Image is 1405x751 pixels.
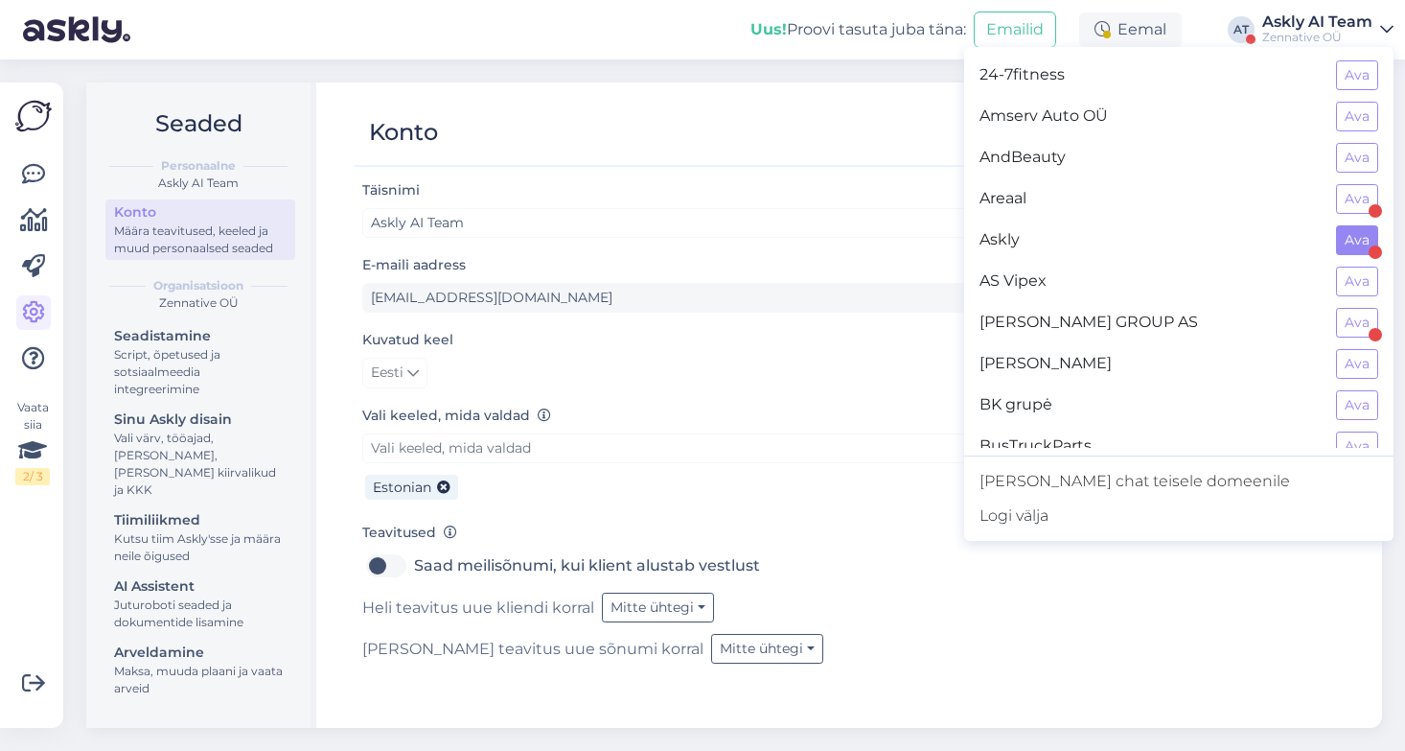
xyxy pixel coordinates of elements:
a: [PERSON_NAME] chat teisele domeenile [964,464,1393,499]
span: [PERSON_NAME] [979,349,1321,379]
div: AT [1228,16,1255,43]
div: Maksa, muuda plaani ja vaata arveid [114,663,287,697]
a: Sinu Askly disainVali värv, tööajad, [PERSON_NAME], [PERSON_NAME] kiirvalikud ja KKK [105,407,295,502]
button: Ava [1336,60,1378,90]
span: Estonian [373,479,431,496]
b: Uus! [750,20,787,38]
div: Askly AI Team [102,175,295,192]
label: Kuvatud keel [362,330,453,350]
div: Kutsu tiim Askly'sse ja määra neile õigused [114,530,287,565]
label: E-maili aadress [362,255,466,275]
div: Konto [114,202,287,223]
a: ArveldamineMaksa, muuda plaani ja vaata arveid [105,640,295,700]
div: Arveldamine [114,643,287,663]
span: Eesti [371,363,403,384]
div: Zennative OÜ [102,294,295,312]
a: Askly AI TeamZennative OÜ [1262,14,1393,45]
button: Ava [1336,349,1378,379]
div: 2 / 3 [15,468,50,485]
span: 24-7fitness [979,60,1321,90]
span: [PERSON_NAME] GROUP AS [979,308,1321,338]
h2: Seaded [102,106,295,142]
a: AI AssistentJuturoboti seaded ja dokumentide lisamine [105,574,295,634]
button: Ava [1336,308,1378,338]
input: Sisesta nimi [362,208,1148,238]
div: [PERSON_NAME] teavitus uue sõnumi korral [362,634,1148,664]
div: Tiimiliikmed [114,510,287,530]
div: Määra teavitused, keeled ja muud personaalsed seaded [114,223,287,257]
input: Sisesta e-maili aadress [362,283,1148,313]
span: BK grupė [979,390,1321,420]
span: Askly [979,225,1321,255]
label: Teavitused [362,523,457,543]
div: Seadistamine [114,326,287,346]
button: Ava [1336,225,1378,255]
div: Zennative OÜ [1262,30,1372,45]
label: Vali keeled, mida valdad [362,406,551,426]
a: Vali keeled, mida valdad [362,434,1148,463]
span: Vali keeled, mida valdad [371,439,531,457]
div: Konto [369,114,438,151]
div: Sinu Askly disain [114,410,287,430]
div: Heli teavitus uue kliendi korral [362,593,1148,622]
div: AI Assistent [114,576,287,597]
b: Personaalne [161,157,236,175]
a: Eesti [362,358,427,388]
div: Eemal [1079,12,1182,47]
span: Amserv Auto OÜ [979,102,1321,131]
span: BusTruckParts [979,432,1321,461]
a: KontoMäära teavitused, keeled ja muud personaalsed seaded [105,199,295,260]
button: Ava [1336,432,1378,461]
label: Täisnimi [362,180,420,200]
button: Ava [1336,143,1378,173]
div: Proovi tasuta juba täna: [750,18,966,41]
button: Ava [1336,390,1378,420]
label: Saad meilisõnumi, kui klient alustab vestlust [414,551,760,581]
b: Organisatsioon [153,277,243,294]
button: Ava [1336,184,1378,214]
button: Ava [1336,102,1378,131]
span: AndBeauty [979,143,1321,173]
button: Ava [1336,267,1378,296]
img: Askly Logo [15,98,52,134]
button: Mitte ühtegi [711,634,823,664]
a: SeadistamineScript, õpetused ja sotsiaalmeedia integreerimine [105,323,295,401]
button: Emailid [974,12,1056,48]
div: Script, õpetused ja sotsiaalmeedia integreerimine [114,346,287,398]
div: Vali värv, tööajad, [PERSON_NAME], [PERSON_NAME] kiirvalikud ja KKK [114,430,287,499]
span: Areaal [979,184,1321,214]
div: Askly AI Team [1262,14,1372,30]
span: AS Vipex [979,267,1321,296]
div: Logi välja [964,499,1393,533]
a: TiimiliikmedKutsu tiim Askly'sse ja määra neile õigused [105,507,295,568]
div: Vaata siia [15,399,50,485]
div: Juturoboti seaded ja dokumentide lisamine [114,597,287,631]
button: Mitte ühtegi [602,593,714,622]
